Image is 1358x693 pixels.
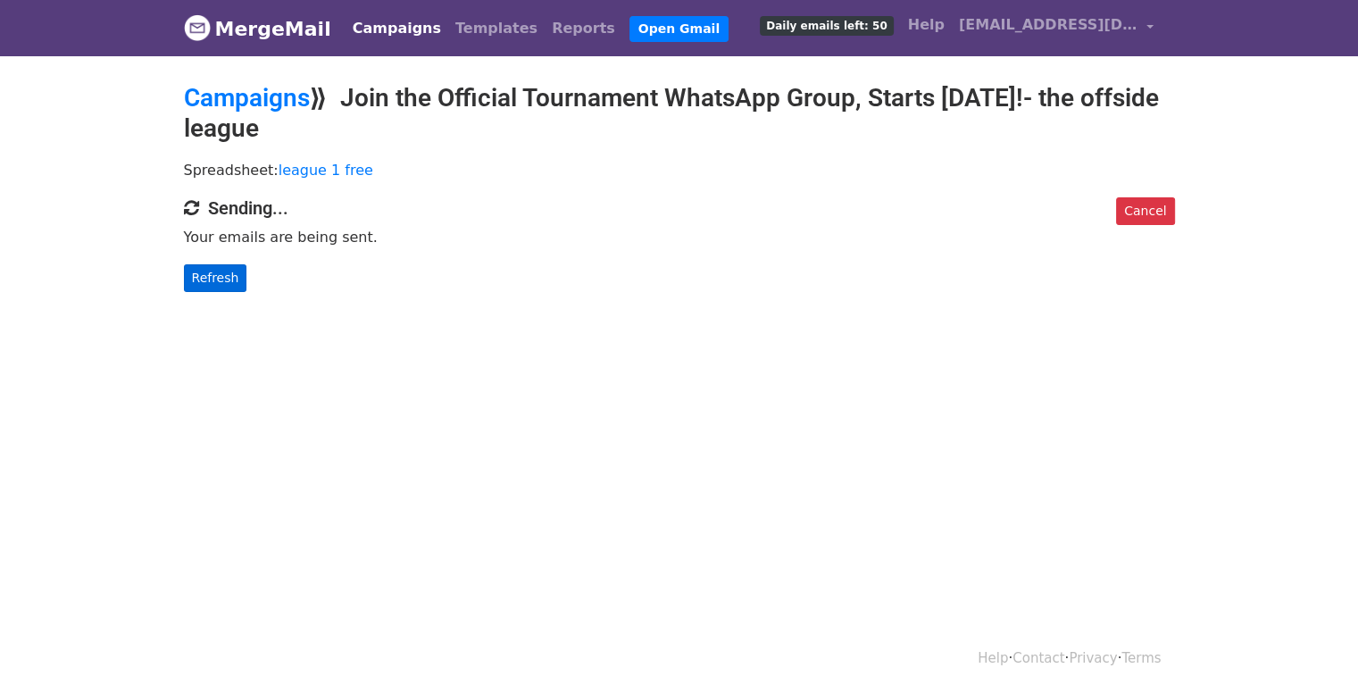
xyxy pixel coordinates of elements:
[184,10,331,47] a: MergeMail
[184,161,1175,180] p: Spreadsheet:
[346,11,448,46] a: Campaigns
[184,197,1175,219] h4: Sending...
[448,11,545,46] a: Templates
[184,83,310,113] a: Campaigns
[1012,650,1064,666] a: Contact
[184,228,1175,246] p: Your emails are being sent.
[1116,197,1174,225] a: Cancel
[959,14,1137,36] span: [EMAIL_ADDRESS][DOMAIN_NAME]
[760,16,893,36] span: Daily emails left: 50
[279,162,373,179] a: league 1 free
[184,264,247,292] a: Refresh
[1121,650,1161,666] a: Terms
[1069,650,1117,666] a: Privacy
[901,7,952,43] a: Help
[1269,607,1358,693] iframe: Chat Widget
[629,16,729,42] a: Open Gmail
[545,11,622,46] a: Reports
[753,7,900,43] a: Daily emails left: 50
[978,650,1008,666] a: Help
[184,83,1175,143] h2: ⟫ Join the Official Tournament WhatsApp Group, Starts [DATE]!- the offside league
[952,7,1161,49] a: [EMAIL_ADDRESS][DOMAIN_NAME]
[184,14,211,41] img: MergeMail logo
